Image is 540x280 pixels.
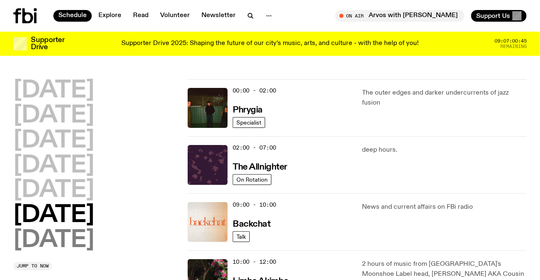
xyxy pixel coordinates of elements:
[471,10,527,22] button: Support Us
[362,145,527,155] p: deep hours.
[233,161,287,172] a: The Allnighter
[233,144,276,152] span: 02:00 - 07:00
[121,40,419,47] p: Supporter Drive 2025: Shaping the future of our city’s music, arts, and culture - with the help o...
[236,176,268,182] span: On Rotation
[93,10,126,22] a: Explore
[13,204,94,227] button: [DATE]
[155,10,195,22] a: Volunteer
[233,163,287,172] h3: The Allnighter
[17,264,49,268] span: Jump to now
[233,258,276,266] span: 10:00 - 12:00
[31,37,64,51] h3: Supporter Drive
[495,39,527,43] span: 09:07:00:45
[233,104,263,115] a: Phrygia
[196,10,241,22] a: Newsletter
[233,117,265,128] a: Specialist
[476,12,510,20] span: Support Us
[128,10,153,22] a: Read
[335,10,465,22] button: On AirArvos with [PERSON_NAME]
[233,218,270,229] a: Backchat
[233,174,271,185] a: On Rotation
[13,154,94,177] button: [DATE]
[362,202,527,212] p: News and current affairs on FBi radio
[233,231,250,242] a: Talk
[362,88,527,108] p: The outer edges and darker undercurrents of jazz fusion
[233,106,263,115] h3: Phrygia
[13,179,94,202] button: [DATE]
[500,44,527,49] span: Remaining
[13,79,94,102] button: [DATE]
[233,220,270,229] h3: Backchat
[236,233,246,240] span: Talk
[13,129,94,152] button: [DATE]
[236,119,261,125] span: Specialist
[13,262,52,270] button: Jump to now
[362,259,527,279] p: 2 hours of music from [GEOGRAPHIC_DATA]'s Moonshoe Label head, [PERSON_NAME] AKA Cousin
[233,201,276,209] span: 09:00 - 10:00
[233,87,276,95] span: 00:00 - 02:00
[188,88,228,128] img: A greeny-grainy film photo of Bela, John and Bindi at night. They are standing in a backyard on g...
[53,10,92,22] a: Schedule
[13,229,94,252] button: [DATE]
[13,104,94,127] button: [DATE]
